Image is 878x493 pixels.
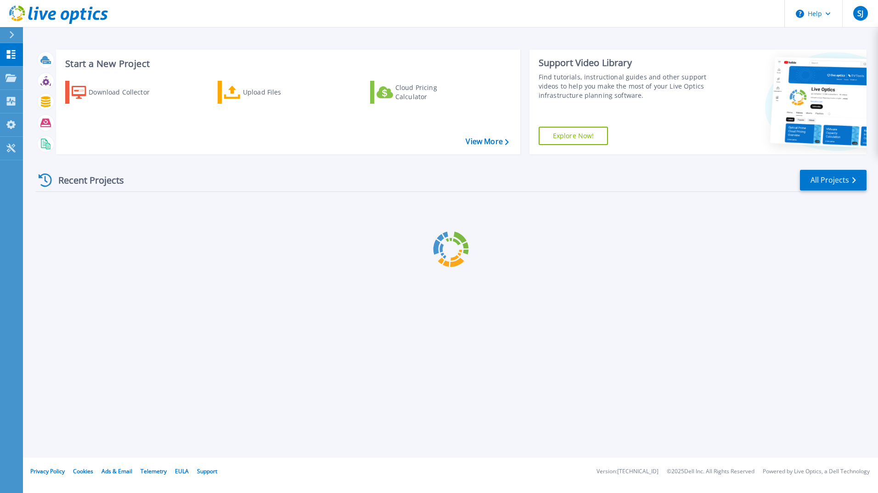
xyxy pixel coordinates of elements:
div: Support Video Library [539,57,710,69]
h3: Start a New Project [65,59,508,69]
li: Powered by Live Optics, a Dell Technology [763,469,870,475]
a: Upload Files [218,81,320,104]
a: EULA [175,467,189,475]
a: Privacy Policy [30,467,65,475]
span: SJ [857,10,863,17]
a: Cloud Pricing Calculator [370,81,473,104]
a: View More [466,137,508,146]
a: Cookies [73,467,93,475]
div: Cloud Pricing Calculator [395,83,469,101]
a: Support [197,467,217,475]
a: All Projects [800,170,867,190]
a: Download Collector [65,81,168,104]
div: Upload Files [243,83,316,101]
a: Ads & Email [101,467,132,475]
a: Explore Now! [539,127,608,145]
a: Telemetry [141,467,167,475]
div: Recent Projects [35,169,136,191]
li: © 2025 Dell Inc. All Rights Reserved [667,469,754,475]
div: Find tutorials, instructional guides and other support videos to help you make the most of your L... [539,73,710,100]
div: Download Collector [89,83,162,101]
li: Version: [TECHNICAL_ID] [597,469,658,475]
